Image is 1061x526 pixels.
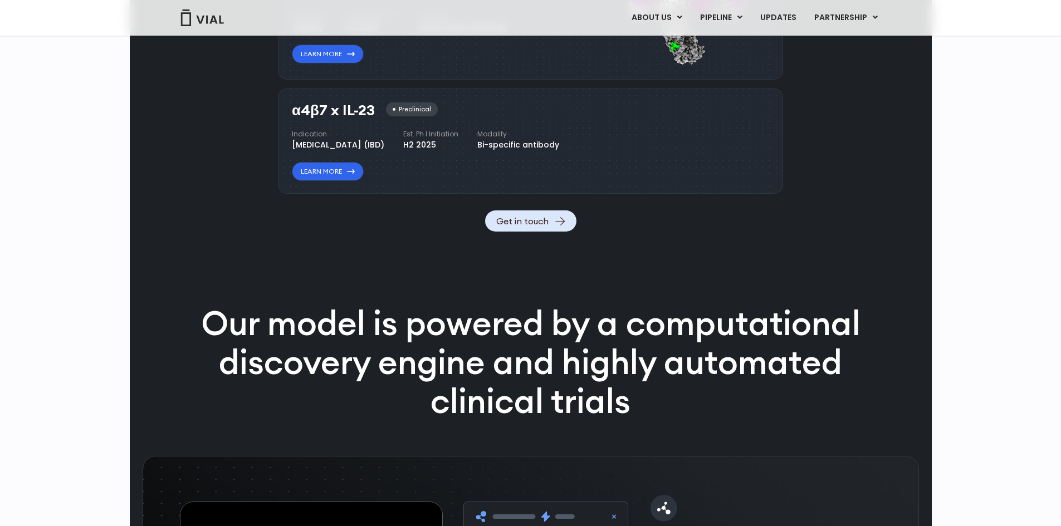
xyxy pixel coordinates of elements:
img: molecule-icon [651,495,677,522]
h3: α4β7 x IL-23 [292,102,375,119]
img: Vial Logo [180,9,224,26]
h4: Indication [292,129,384,139]
div: Bi-specific antibody [477,139,559,151]
a: PIPELINEMenu Toggle [691,8,751,27]
h4: Est. Ph I Initiation [403,129,458,139]
a: Learn More [292,162,364,181]
a: Get in touch [485,210,576,232]
p: Our model is powered by a computational discovery engine and highly automated clinical trials [172,304,889,420]
a: PARTNERSHIPMenu Toggle [805,8,887,27]
a: Learn More [292,45,364,63]
a: ABOUT USMenu Toggle [623,8,691,27]
div: [MEDICAL_DATA] (IBD) [292,139,384,151]
div: Preclinical [386,102,438,116]
a: UPDATES [751,8,805,27]
h4: Modality [477,129,559,139]
div: H2 2025 [403,139,458,151]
